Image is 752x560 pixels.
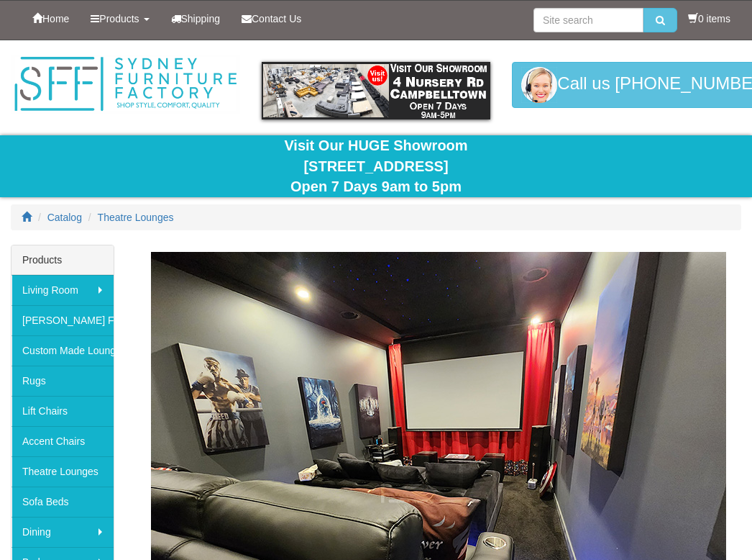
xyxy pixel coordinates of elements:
span: Contact Us [252,13,301,24]
a: Living Room [12,275,114,305]
li: 0 items [688,12,730,26]
input: Site search [533,8,643,32]
span: Shipping [181,13,221,24]
a: Catalog [47,212,82,223]
span: Home [42,13,69,24]
a: Theatre Lounges [98,212,174,223]
span: Products [99,13,139,24]
a: Home [22,1,80,37]
div: Products [12,245,114,275]
img: showroom.gif [262,62,491,119]
a: Dining [12,517,114,547]
a: Shipping [160,1,231,37]
a: Contact Us [231,1,312,37]
div: Visit Our HUGE Showroom [STREET_ADDRESS] Open 7 Days 9am to 5pm [11,135,741,197]
a: Products [80,1,160,37]
a: Accent Chairs [12,426,114,456]
a: Sofa Beds [12,487,114,517]
a: Custom Made Lounges [12,335,114,366]
a: Rugs [12,366,114,396]
img: Sydney Furniture Factory [11,55,240,114]
a: Lift Chairs [12,396,114,426]
a: Theatre Lounges [12,456,114,487]
a: [PERSON_NAME] Furniture [12,305,114,335]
